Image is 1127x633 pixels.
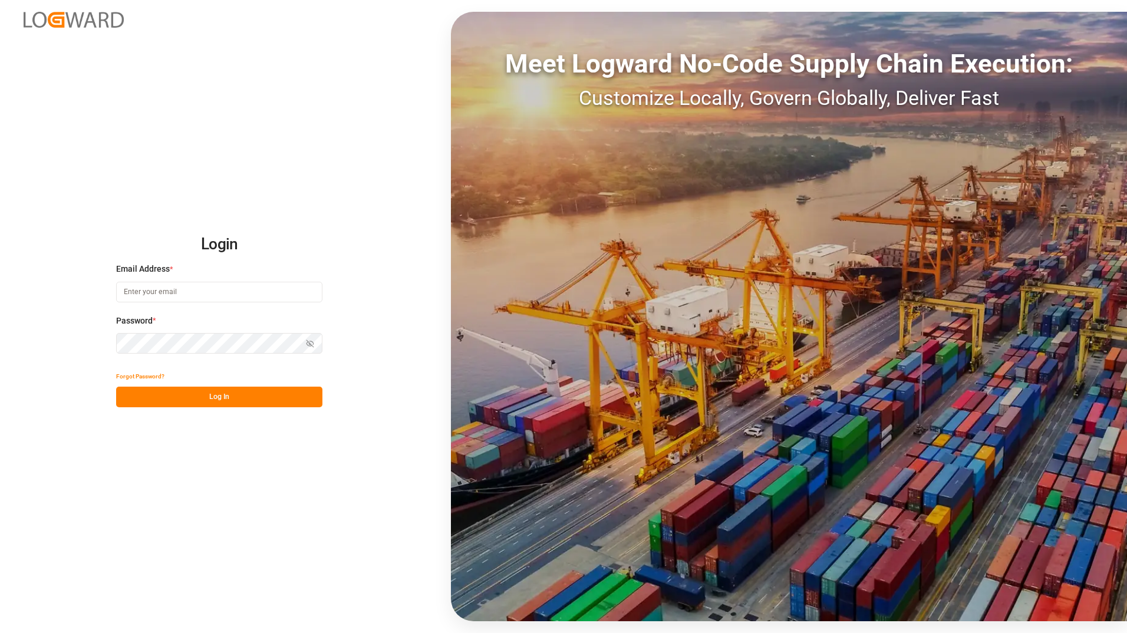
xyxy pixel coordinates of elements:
[116,315,153,327] span: Password
[116,263,170,275] span: Email Address
[116,366,164,387] button: Forgot Password?
[451,44,1127,83] div: Meet Logward No-Code Supply Chain Execution:
[116,226,322,263] h2: Login
[24,12,124,28] img: Logward_new_orange.png
[451,83,1127,113] div: Customize Locally, Govern Globally, Deliver Fast
[116,387,322,407] button: Log In
[116,282,322,302] input: Enter your email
